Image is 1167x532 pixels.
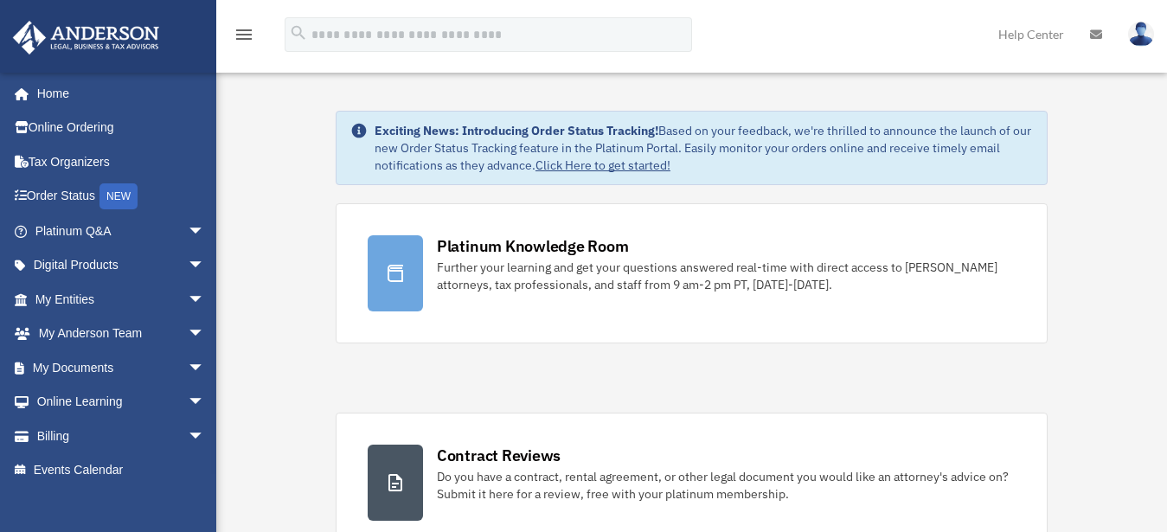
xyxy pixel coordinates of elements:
[437,259,1016,293] div: Further your learning and get your questions answered real-time with direct access to [PERSON_NAM...
[535,157,670,173] a: Click Here to get started!
[8,21,164,54] img: Anderson Advisors Platinum Portal
[12,317,231,351] a: My Anderson Teamarrow_drop_down
[12,282,231,317] a: My Entitiesarrow_drop_down
[188,419,222,454] span: arrow_drop_down
[188,214,222,249] span: arrow_drop_down
[12,453,231,488] a: Events Calendar
[12,214,231,248] a: Platinum Q&Aarrow_drop_down
[12,385,231,420] a: Online Learningarrow_drop_down
[1128,22,1154,47] img: User Pic
[234,30,254,45] a: menu
[289,23,308,42] i: search
[188,282,222,317] span: arrow_drop_down
[437,445,561,466] div: Contract Reviews
[188,350,222,386] span: arrow_drop_down
[12,248,231,283] a: Digital Productsarrow_drop_down
[437,468,1016,503] div: Do you have a contract, rental agreement, or other legal document you would like an attorney's ad...
[375,123,658,138] strong: Exciting News: Introducing Order Status Tracking!
[12,144,231,179] a: Tax Organizers
[12,179,231,215] a: Order StatusNEW
[375,122,1033,174] div: Based on your feedback, we're thrilled to announce the launch of our new Order Status Tracking fe...
[437,235,629,257] div: Platinum Knowledge Room
[188,317,222,352] span: arrow_drop_down
[12,350,231,385] a: My Documentsarrow_drop_down
[12,76,222,111] a: Home
[12,111,231,145] a: Online Ordering
[99,183,138,209] div: NEW
[234,24,254,45] i: menu
[12,419,231,453] a: Billingarrow_drop_down
[336,203,1048,343] a: Platinum Knowledge Room Further your learning and get your questions answered real-time with dire...
[188,248,222,284] span: arrow_drop_down
[188,385,222,420] span: arrow_drop_down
